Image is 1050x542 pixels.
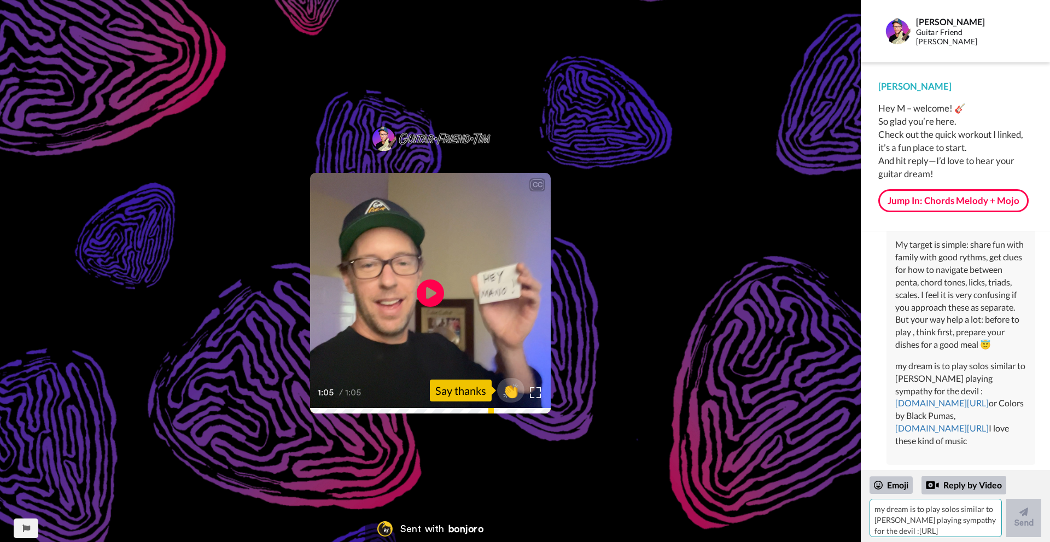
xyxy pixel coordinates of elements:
div: bonjoro [448,524,483,534]
a: [DOMAIN_NAME][URL] [895,398,989,408]
a: Jump In: Chords Melody + Mojo [878,189,1029,212]
span: 1:05 [318,386,337,399]
div: my dream is to play solos similar to [PERSON_NAME] playing sympathy for the devil : or Colors by ... [895,360,1026,447]
a: [DOMAIN_NAME][URL] [895,423,989,433]
div: [PERSON_NAME] [878,80,1032,93]
div: CC [530,179,544,190]
div: Reply by Video [926,479,939,492]
img: 4168c7b9-a503-4c5a-8793-033c06aa830e [370,126,491,151]
span: 1:05 [345,386,364,399]
div: Guitar Friend [PERSON_NAME] [916,28,1020,46]
div: My target is simple: share fun with family with good rythms, get clues for how to navigate betwee... [895,238,1026,351]
img: Full screen [530,387,541,398]
span: 👏 [497,382,524,399]
img: Bonjoro Logo [377,521,393,537]
a: Bonjoro LogoSent withbonjoro [365,516,495,542]
span: / [339,386,343,399]
button: Send [1006,499,1041,537]
div: Reply by Video [921,476,1006,494]
img: Profile Image [884,18,911,44]
div: [PERSON_NAME] [916,16,1020,27]
div: Hey M – welcome! 🎸 So glad you’re here. Check out the quick workout I linked, it’s a fun place to... [878,102,1032,180]
div: Emoji [870,476,913,494]
button: 👏 [497,378,524,403]
div: Say thanks [430,380,492,401]
div: Sent with [400,524,444,534]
